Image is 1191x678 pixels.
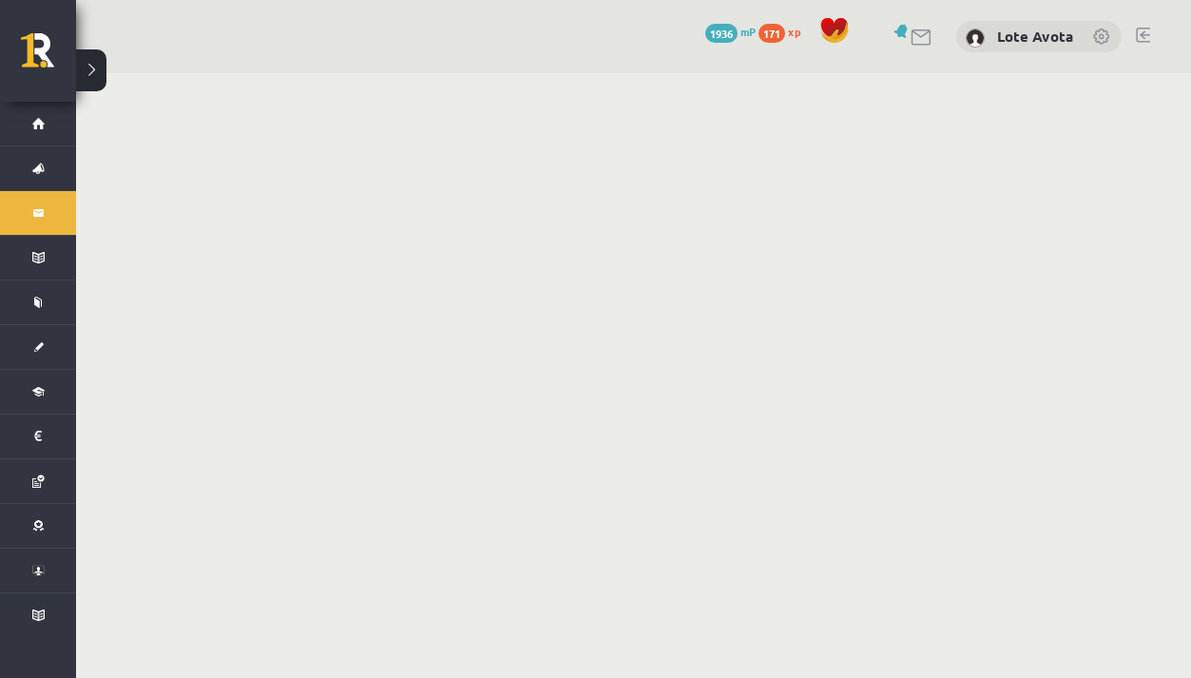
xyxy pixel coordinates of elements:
[966,29,985,48] img: Lote Avota
[997,27,1073,46] a: Lote Avota
[705,24,738,43] span: 1936
[788,24,800,39] span: xp
[21,33,76,81] a: Rīgas 1. Tālmācības vidusskola
[740,24,756,39] span: mP
[759,24,785,43] span: 171
[759,24,810,39] a: 171 xp
[705,24,756,39] a: 1936 mP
